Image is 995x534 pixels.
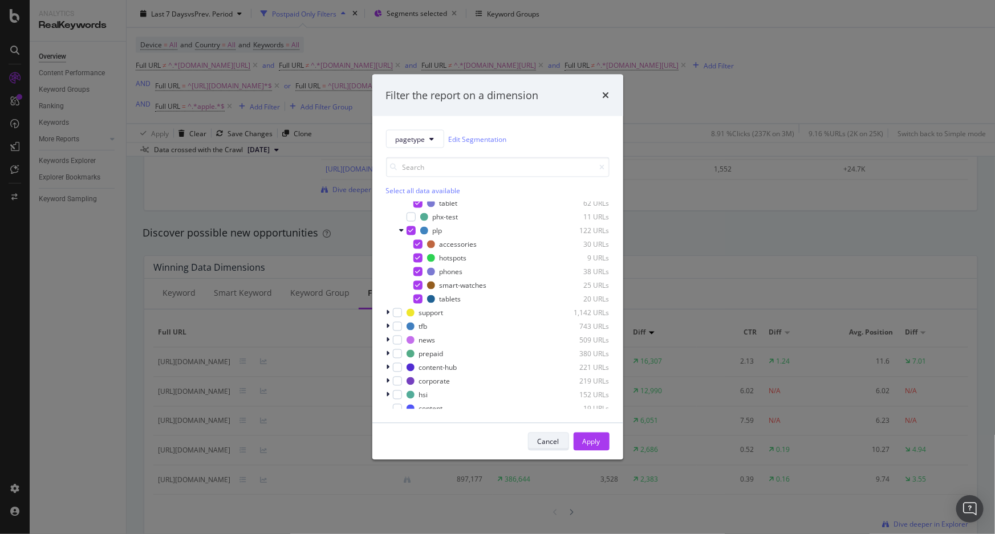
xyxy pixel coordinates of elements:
[554,239,610,249] div: 30 URLs
[554,308,610,317] div: 1,142 URLs
[554,321,610,331] div: 743 URLs
[603,88,610,103] div: times
[440,280,487,290] div: smart-watches
[554,226,610,235] div: 122 URLs
[386,157,610,177] input: Search
[538,437,559,446] div: Cancel
[554,253,610,263] div: 9 URLs
[554,349,610,358] div: 380 URLs
[440,253,467,263] div: hotspots
[419,362,457,372] div: content-hub
[419,308,444,317] div: support
[554,212,610,222] div: 11 URLs
[554,403,610,413] div: 19 URLs
[440,294,461,304] div: tablets
[386,130,444,148] button: pagetype
[956,495,984,523] div: Open Intercom Messenger
[554,267,610,276] div: 38 URLs
[528,433,569,451] button: Cancel
[419,390,428,400] div: hsi
[440,198,458,208] div: tablet
[449,133,507,145] a: Edit Segmentation
[419,403,443,413] div: content
[419,335,436,345] div: news
[419,349,444,358] div: prepaid
[554,390,610,400] div: 152 URLs
[386,88,539,103] div: Filter the report on a dimension
[433,212,458,222] div: phx-test
[419,376,450,386] div: corporate
[386,186,610,196] div: Select all data available
[372,74,623,460] div: modal
[433,226,442,235] div: plp
[554,198,610,208] div: 62 URLs
[419,321,428,331] div: tfb
[554,280,610,290] div: 25 URLs
[554,294,610,304] div: 20 URLs
[396,134,425,144] span: pagetype
[583,437,600,446] div: Apply
[440,267,463,276] div: phones
[440,239,477,249] div: accessories
[554,376,610,386] div: 219 URLs
[574,433,610,451] button: Apply
[554,362,610,372] div: 221 URLs
[554,335,610,345] div: 509 URLs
